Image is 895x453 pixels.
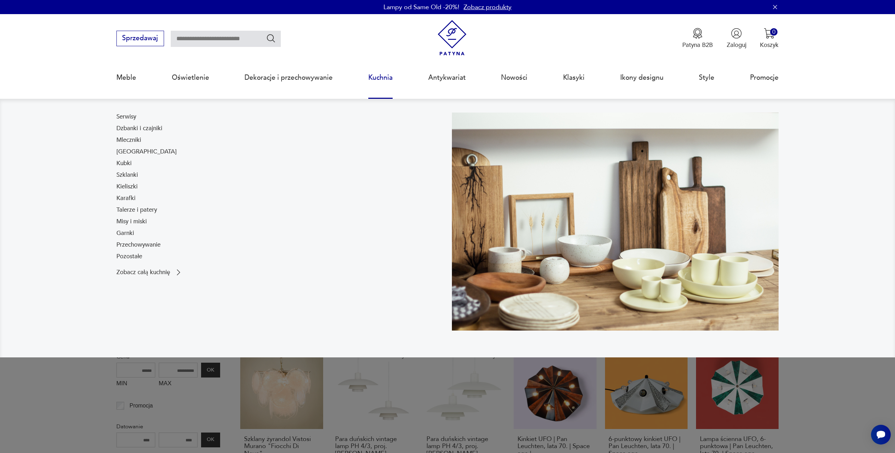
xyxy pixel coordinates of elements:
[750,61,779,94] a: Promocje
[116,182,138,191] a: Kieliszki
[434,20,470,56] img: Patyna - sklep z meblami i dekoracjami vintage
[871,425,891,445] iframe: Smartsupp widget button
[428,61,466,94] a: Antykwariat
[116,147,177,156] a: [GEOGRAPHIC_DATA]
[116,241,161,249] a: Przechowywanie
[770,28,778,36] div: 0
[244,61,333,94] a: Dekoracje i przechowywanie
[682,41,713,49] p: Patyna B2B
[764,28,775,39] img: Ikona koszyka
[368,61,393,94] a: Kuchnia
[501,61,527,94] a: Nowości
[116,252,142,261] a: Pozostałe
[116,270,170,275] p: Zobacz całą kuchnię
[727,28,746,49] button: Zaloguj
[116,217,147,226] a: Misy i miski
[116,136,141,144] a: Mleczniki
[266,33,276,43] button: Szukaj
[116,171,138,179] a: Szklanki
[116,36,164,42] a: Sprzedawaj
[692,28,703,39] img: Ikona medalu
[116,229,134,237] a: Garnki
[172,61,209,94] a: Oświetlenie
[116,206,157,214] a: Talerze i patery
[682,28,713,49] a: Ikona medaluPatyna B2B
[699,61,714,94] a: Style
[383,3,459,12] p: Lampy od Same Old -20%!
[116,159,132,168] a: Kubki
[452,113,779,331] img: b2f6bfe4a34d2e674d92badc23dc4074.jpg
[116,268,183,277] a: Zobacz całą kuchnię
[116,194,135,203] a: Karafki
[116,61,136,94] a: Meble
[563,61,585,94] a: Klasyki
[727,41,746,49] p: Zaloguj
[116,113,136,121] a: Serwisy
[620,61,664,94] a: Ikony designu
[731,28,742,39] img: Ikonka użytkownika
[116,124,162,133] a: Dzbanki i czajniki
[464,3,512,12] a: Zobacz produkty
[116,31,164,46] button: Sprzedawaj
[760,41,779,49] p: Koszyk
[760,28,779,49] button: 0Koszyk
[682,28,713,49] button: Patyna B2B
